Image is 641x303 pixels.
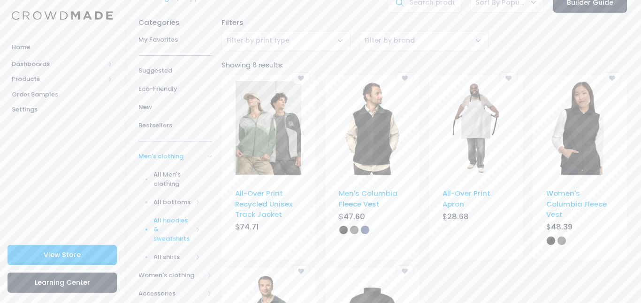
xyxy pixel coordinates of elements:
a: Bestsellers [138,117,212,135]
span: Women's clothing [138,271,204,280]
a: Women's Columbia Fleece Vest [546,188,607,219]
span: All hoodies & sweatshirts [153,216,193,244]
span: Charcoal Heather [350,225,359,235]
img: Logo [12,11,113,20]
a: All Men's clothing [126,166,212,193]
span: Black [339,225,348,235]
a: All-Over Print Recycled Unisex Track Jacket [235,188,292,219]
span: Filter by print type [227,36,290,45]
span: Black [546,236,556,245]
span: Charcoal Heather [557,236,566,245]
div: Showing 6 results: [217,60,632,70]
div: $ [339,211,406,224]
span: All shirts [153,252,193,262]
a: Suggested [138,62,212,80]
span: Collegiate Navy [360,225,370,235]
span: View Store [44,250,81,259]
span: All bottoms [153,198,193,207]
div: Filters [217,17,632,28]
a: Eco-Friendly [138,80,212,98]
span: 74.71 [240,222,259,232]
a: New [138,98,212,117]
a: Men's Columbia Fleece Vest [339,188,397,208]
a: View Store [8,245,117,265]
span: Accessories [138,289,204,298]
span: Products [12,74,105,84]
span: Bestsellers [138,121,212,130]
span: All Men's clothing [153,170,201,188]
span: 48.39 [551,222,572,232]
a: My Favorites [138,31,212,49]
span: New [138,103,212,112]
span: 28.68 [447,211,469,222]
span: Men's clothing [138,152,204,161]
span: My Favorites [138,35,212,44]
span: Settings [12,105,113,114]
div: $ [443,211,510,224]
span: Filter by print type [221,31,351,51]
span: Dashboards [12,59,105,69]
div: $ [546,222,613,235]
span: Suggested [138,66,212,75]
span: White [443,225,452,235]
span: Eco-Friendly [138,84,212,94]
div: $ [235,222,302,235]
a: Learning Center [8,273,117,293]
a: All-Over Print Apron [443,188,490,208]
span: Home [12,43,113,52]
span: Learning Center [35,278,90,287]
div: Categories [138,13,212,28]
span: White [235,236,244,245]
span: 47.60 [343,211,365,222]
span: Filter by brand [365,36,415,45]
span: Order Samples [12,90,113,99]
span: Filter by brand [359,31,488,51]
